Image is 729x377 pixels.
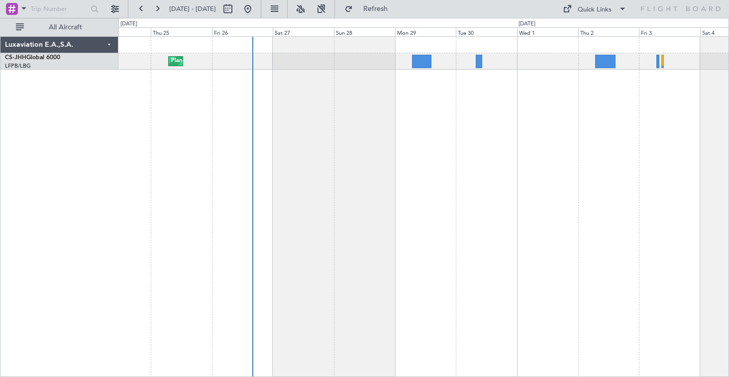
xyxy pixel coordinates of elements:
span: All Aircraft [26,24,105,31]
div: Thu 25 [151,27,212,36]
input: Trip Number [30,1,88,16]
div: Wed 1 [517,27,578,36]
div: Planned Maint [GEOGRAPHIC_DATA] ([GEOGRAPHIC_DATA]) [171,54,328,69]
div: Quick Links [578,5,612,15]
a: CS-JHHGlobal 6000 [5,55,60,61]
div: Sat 27 [273,27,334,36]
div: Fri 26 [212,27,273,36]
div: Thu 2 [578,27,639,36]
button: Quick Links [558,1,631,17]
button: Refresh [340,1,400,17]
div: Fri 3 [639,27,700,36]
div: Sun 28 [334,27,395,36]
span: CS-JHH [5,55,26,61]
div: [DATE] [519,20,535,28]
span: Refresh [355,5,397,12]
span: [DATE] - [DATE] [169,4,216,13]
div: Wed 24 [90,27,151,36]
div: Tue 30 [456,27,517,36]
div: [DATE] [120,20,137,28]
a: LFPB/LBG [5,62,31,70]
div: Mon 29 [395,27,456,36]
button: All Aircraft [11,19,108,35]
